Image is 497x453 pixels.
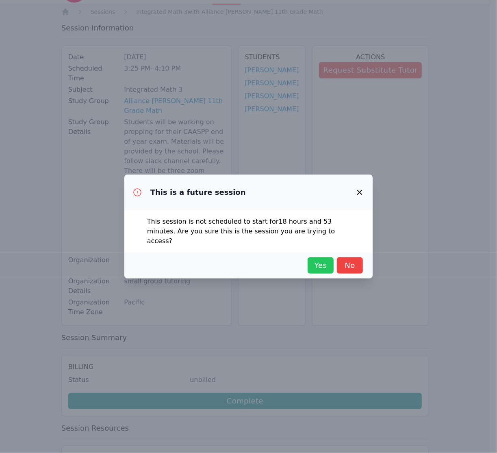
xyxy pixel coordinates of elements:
[341,260,359,271] span: No
[308,257,334,274] button: Yes
[312,260,330,271] span: Yes
[150,188,246,197] h3: This is a future session
[147,217,350,246] p: This session is not scheduled to start for 18 hours and 53 minutes . Are you sure this is the ses...
[337,257,363,274] button: No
